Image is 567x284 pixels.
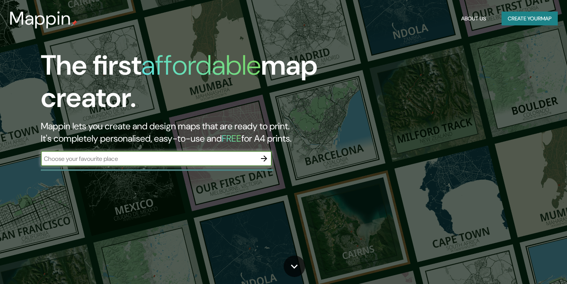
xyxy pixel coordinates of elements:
h1: affordable [141,47,261,83]
h5: FREE [222,132,241,144]
h1: The first map creator. [41,49,324,120]
button: Create yourmap [502,12,558,26]
h2: Mappin lets you create and design maps that are ready to print. It's completely personalised, eas... [41,120,324,145]
button: About Us [458,12,489,26]
img: mappin-pin [71,20,77,26]
h3: Mappin [9,8,71,29]
input: Choose your favourite place [41,154,256,163]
